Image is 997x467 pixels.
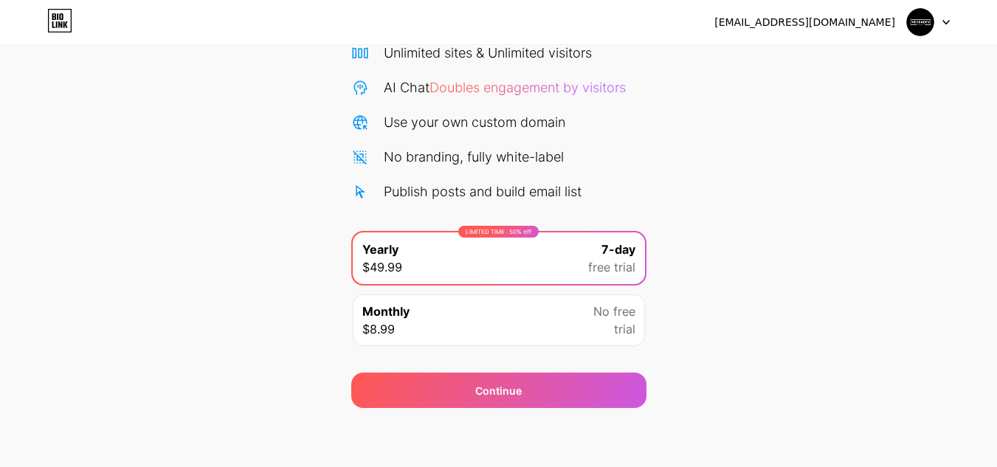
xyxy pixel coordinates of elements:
[362,258,402,276] span: $49.99
[362,302,410,320] span: Monthly
[458,226,539,238] div: LIMITED TIME : 50% off
[429,80,626,95] span: Doubles engagement by visitors
[384,147,564,167] div: No branding, fully white-label
[601,241,635,258] span: 7-day
[384,112,565,132] div: Use your own custom domain
[362,320,395,338] span: $8.99
[614,320,635,338] span: trial
[906,8,934,36] img: Neura Dev
[588,258,635,276] span: free trial
[384,77,626,97] div: AI Chat
[384,43,592,63] div: Unlimited sites & Unlimited visitors
[362,241,399,258] span: Yearly
[384,181,582,201] div: Publish posts and build email list
[593,302,635,320] span: No free
[475,383,522,398] div: Continue
[714,15,895,30] div: [EMAIL_ADDRESS][DOMAIN_NAME]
